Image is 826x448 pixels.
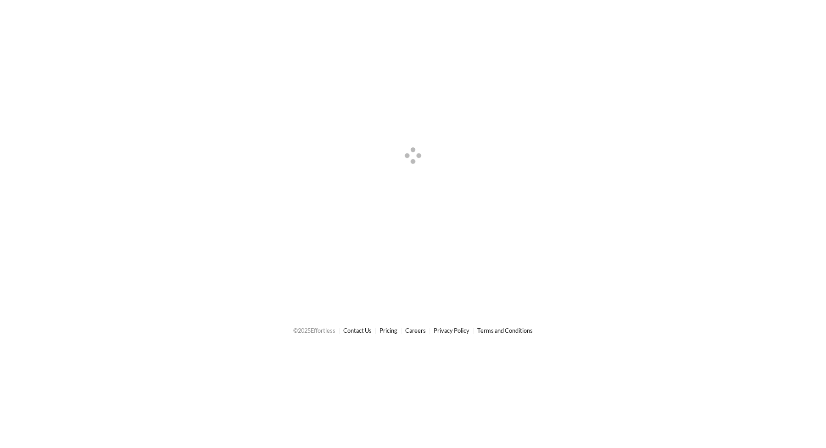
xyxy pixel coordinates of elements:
a: Terms and Conditions [477,327,533,334]
a: Pricing [380,327,397,334]
a: Careers [405,327,426,334]
a: Contact Us [343,327,372,334]
span: © 2025 Effortless [293,327,335,334]
a: Privacy Policy [434,327,469,334]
